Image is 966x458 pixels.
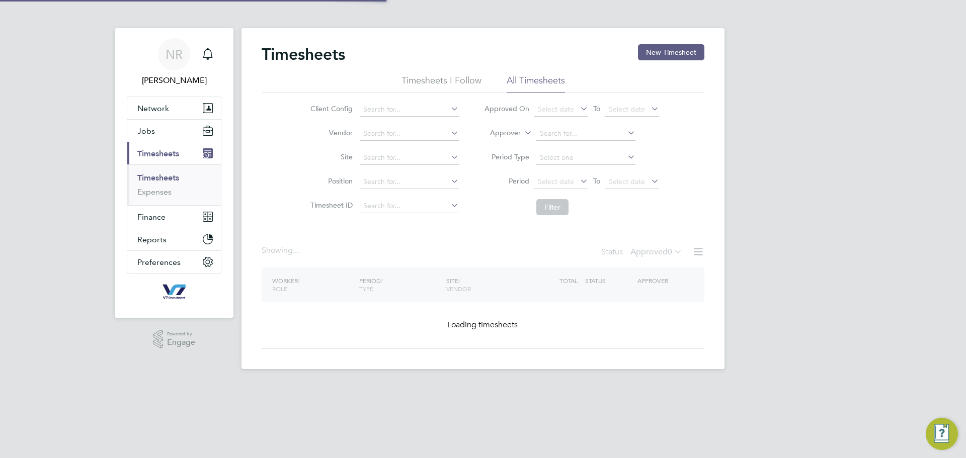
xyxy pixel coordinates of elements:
label: Timesheet ID [307,201,353,210]
span: Select date [538,177,574,186]
input: Search for... [360,151,459,165]
label: Site [307,152,353,161]
input: Search for... [360,127,459,141]
label: Approver [475,128,521,138]
span: Finance [137,212,166,222]
button: Engage Resource Center [926,418,958,450]
span: Jobs [137,126,155,136]
a: NR[PERSON_NAME] [127,38,221,86]
input: Search for... [360,175,459,189]
a: Go to home page [127,284,221,300]
nav: Main navigation [115,28,233,318]
label: Position [307,176,353,186]
span: Select date [609,105,645,114]
label: Vendor [307,128,353,137]
input: Search for... [536,127,635,141]
button: Timesheets [127,142,221,164]
span: To [590,102,603,115]
label: Approved [630,247,682,257]
span: Network [137,104,169,113]
label: Period [484,176,529,186]
div: Timesheets [127,164,221,205]
label: Period Type [484,152,529,161]
span: To [590,174,603,188]
input: Select one [536,151,635,165]
button: Preferences [127,251,221,273]
div: Showing [262,245,301,256]
span: NR [166,48,183,61]
h2: Timesheets [262,44,345,64]
button: Reports [127,228,221,250]
a: Expenses [137,187,172,197]
button: Finance [127,206,221,228]
label: Client Config [307,104,353,113]
span: Powered by [167,330,195,338]
button: Jobs [127,120,221,142]
span: Engage [167,338,195,347]
img: v7recruitment-logo-retina.png [158,284,190,300]
li: Timesheets I Follow [401,74,481,93]
label: Approved On [484,104,529,113]
button: Network [127,97,221,119]
a: Powered byEngage [153,330,196,349]
button: Filter [536,199,569,215]
div: Status [601,245,684,259]
li: All Timesheets [507,74,565,93]
span: 0 [668,247,672,257]
span: ... [293,245,299,255]
span: Preferences [137,257,181,267]
span: Timesheets [137,149,179,158]
span: Select date [538,105,574,114]
span: Select date [609,177,645,186]
span: Reports [137,235,167,244]
input: Search for... [360,103,459,117]
button: New Timesheet [638,44,704,60]
span: Natasha Raso [127,74,221,86]
a: Timesheets [137,173,179,182]
input: Search for... [360,199,459,213]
